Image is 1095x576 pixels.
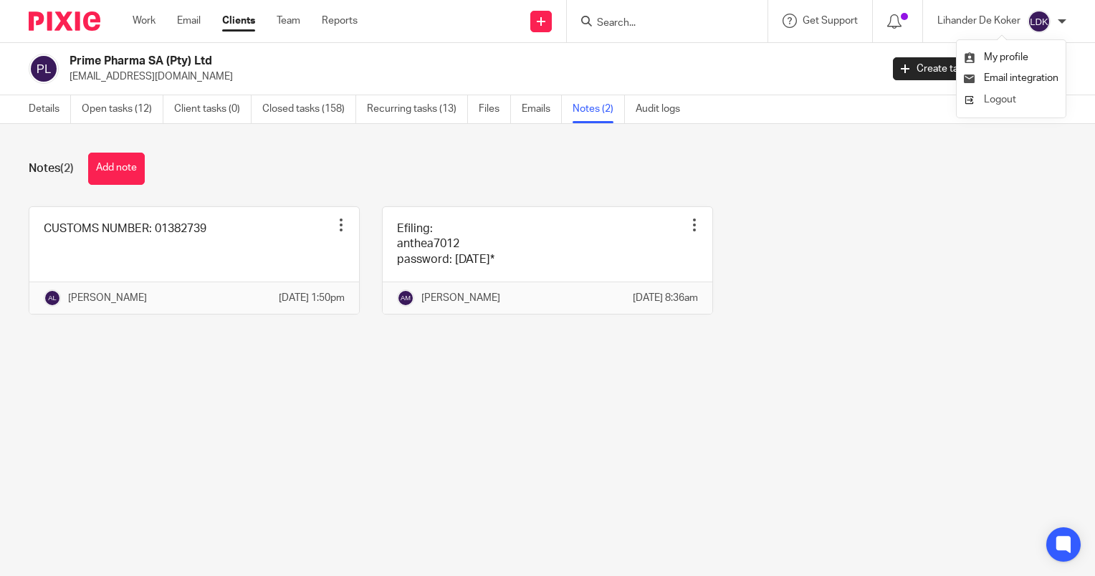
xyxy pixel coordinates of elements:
[479,95,511,123] a: Files
[322,14,358,28] a: Reports
[1028,10,1051,33] img: svg%3E
[29,54,59,84] img: svg%3E
[222,14,255,28] a: Clients
[964,73,1058,83] a: Email integration
[803,16,858,26] span: Get Support
[984,73,1058,83] span: Email integration
[177,14,201,28] a: Email
[29,161,74,176] h1: Notes
[367,95,468,123] a: Recurring tasks (13)
[29,95,71,123] a: Details
[133,14,156,28] a: Work
[68,291,147,305] p: [PERSON_NAME]
[636,95,691,123] a: Audit logs
[964,90,1058,110] a: Logout
[29,11,100,31] img: Pixie
[893,57,976,80] a: Create task
[522,95,562,123] a: Emails
[633,291,698,305] p: [DATE] 8:36am
[70,69,871,84] p: [EMAIL_ADDRESS][DOMAIN_NAME]
[174,95,252,123] a: Client tasks (0)
[279,291,345,305] p: [DATE] 1:50pm
[88,153,145,185] button: Add note
[262,95,356,123] a: Closed tasks (158)
[573,95,625,123] a: Notes (2)
[984,95,1016,105] span: Logout
[421,291,500,305] p: [PERSON_NAME]
[60,163,74,174] span: (2)
[82,95,163,123] a: Open tasks (12)
[397,289,414,307] img: svg%3E
[70,54,711,69] h2: Prime Pharma SA (Pty) Ltd
[937,14,1020,28] p: Lihander De Koker
[44,289,61,307] img: svg%3E
[596,17,725,30] input: Search
[984,52,1028,62] span: My profile
[277,14,300,28] a: Team
[964,52,1028,62] a: My profile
